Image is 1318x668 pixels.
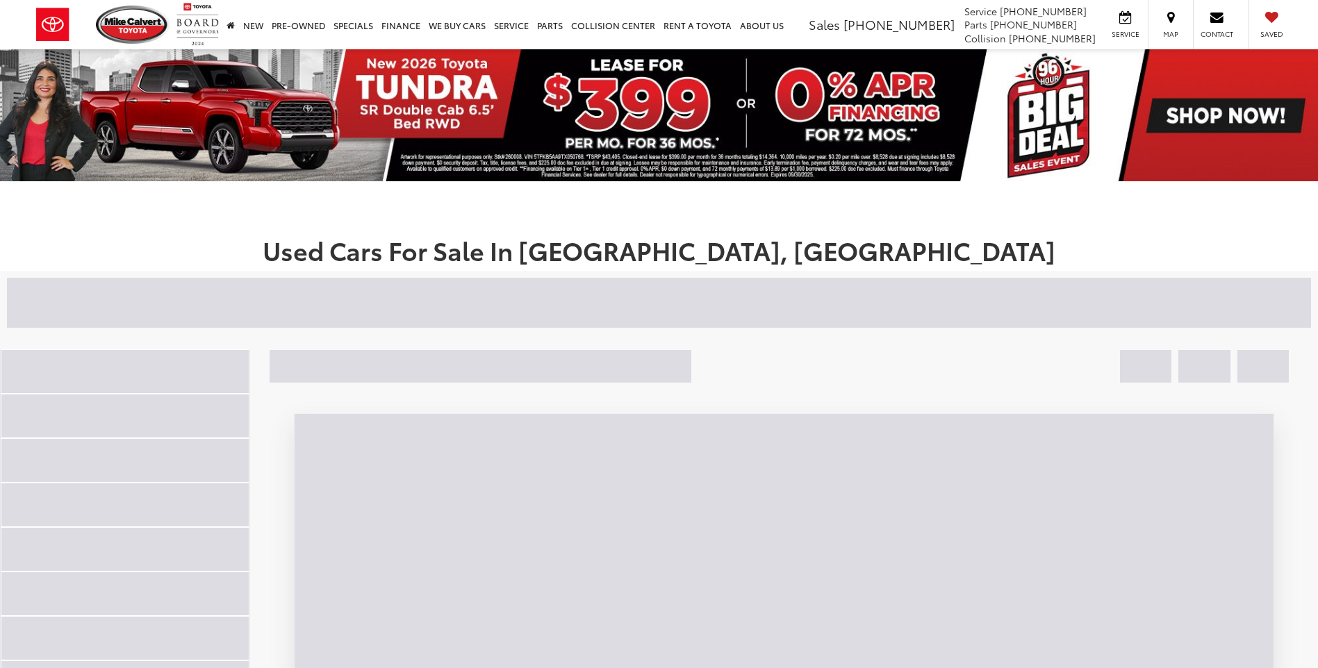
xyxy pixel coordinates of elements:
[809,15,840,33] span: Sales
[1201,29,1233,39] span: Contact
[964,4,997,18] span: Service
[1009,31,1096,45] span: [PHONE_NUMBER]
[96,6,170,44] img: Mike Calvert Toyota
[1256,29,1287,39] span: Saved
[990,17,1077,31] span: [PHONE_NUMBER]
[964,17,987,31] span: Parts
[1155,29,1186,39] span: Map
[843,15,955,33] span: [PHONE_NUMBER]
[964,31,1006,45] span: Collision
[1110,29,1141,39] span: Service
[1000,4,1087,18] span: [PHONE_NUMBER]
